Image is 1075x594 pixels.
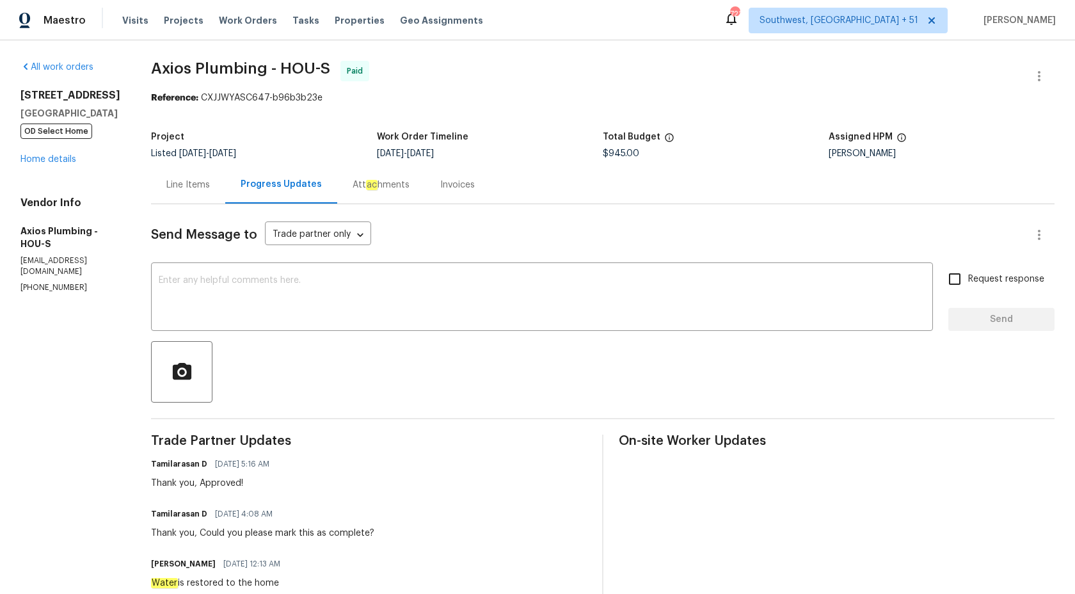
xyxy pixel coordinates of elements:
span: [DATE] [209,149,236,158]
h2: [STREET_ADDRESS] [20,89,120,102]
span: [PERSON_NAME] [978,14,1056,27]
p: [PHONE_NUMBER] [20,282,120,293]
span: - [179,149,236,158]
h5: Axios Plumbing - HOU-S [20,225,120,250]
h6: Tamilarasan D [151,458,207,470]
div: Line Items [166,179,210,191]
span: [DATE] 4:08 AM [215,508,273,520]
h4: Vendor Info [20,197,120,209]
span: Tasks [292,16,319,25]
p: [EMAIL_ADDRESS][DOMAIN_NAME] [20,255,120,277]
h5: Work Order Timeline [377,132,468,141]
a: Home details [20,155,76,164]
div: Att hments [353,179,410,191]
span: Send Message to [151,229,257,241]
h5: Assigned HPM [829,132,893,141]
span: Work Orders [219,14,277,27]
div: 721 [730,8,739,20]
span: The hpm assigned to this work order. [896,132,907,149]
span: Projects [164,14,203,27]
span: Maestro [44,14,86,27]
div: [PERSON_NAME] [829,149,1055,158]
b: Reference: [151,93,198,102]
em: ac [366,180,378,190]
span: $945.00 [603,149,639,158]
span: Southwest, [GEOGRAPHIC_DATA] + 51 [760,14,918,27]
span: [DATE] [407,149,434,158]
span: OD Select Home [20,124,92,139]
span: Trade Partner Updates [151,435,587,447]
div: is restored to the home [151,577,288,590]
a: All work orders [20,63,93,72]
span: [DATE] 12:13 AM [223,558,280,570]
span: Request response [968,273,1044,286]
span: [DATE] [179,149,206,158]
span: Properties [335,14,385,27]
h5: Project [151,132,184,141]
div: Thank you, Could you please mark this as complete? [151,527,374,540]
span: Visits [122,14,148,27]
div: Trade partner only [265,225,371,246]
span: [DATE] [377,149,404,158]
div: Thank you, Approved! [151,477,277,490]
span: Axios Plumbing - HOU-S [151,61,330,76]
span: [DATE] 5:16 AM [215,458,269,470]
div: Progress Updates [241,178,322,191]
h6: Tamilarasan D [151,508,207,520]
div: Invoices [440,179,475,191]
span: Geo Assignments [400,14,483,27]
h5: [GEOGRAPHIC_DATA] [20,107,120,120]
h6: [PERSON_NAME] [151,558,216,570]
span: Paid [347,65,368,77]
span: - [377,149,434,158]
span: Listed [151,149,236,158]
div: CXJJWYASC647-b96b3b23e [151,92,1055,104]
span: The total cost of line items that have been proposed by Opendoor. This sum includes line items th... [664,132,674,149]
span: On-site Worker Updates [619,435,1055,447]
h5: Total Budget [603,132,660,141]
em: Water [151,578,178,588]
